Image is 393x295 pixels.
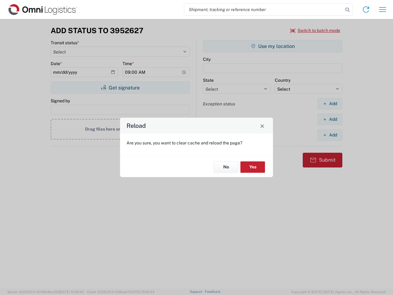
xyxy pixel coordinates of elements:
[214,161,238,173] button: No
[240,161,265,173] button: Yes
[184,4,343,15] input: Shipment, tracking or reference number
[126,140,267,146] p: Are you sure, you want to clear cache and reload the page?
[126,121,146,130] h4: Reload
[258,121,267,130] button: Close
